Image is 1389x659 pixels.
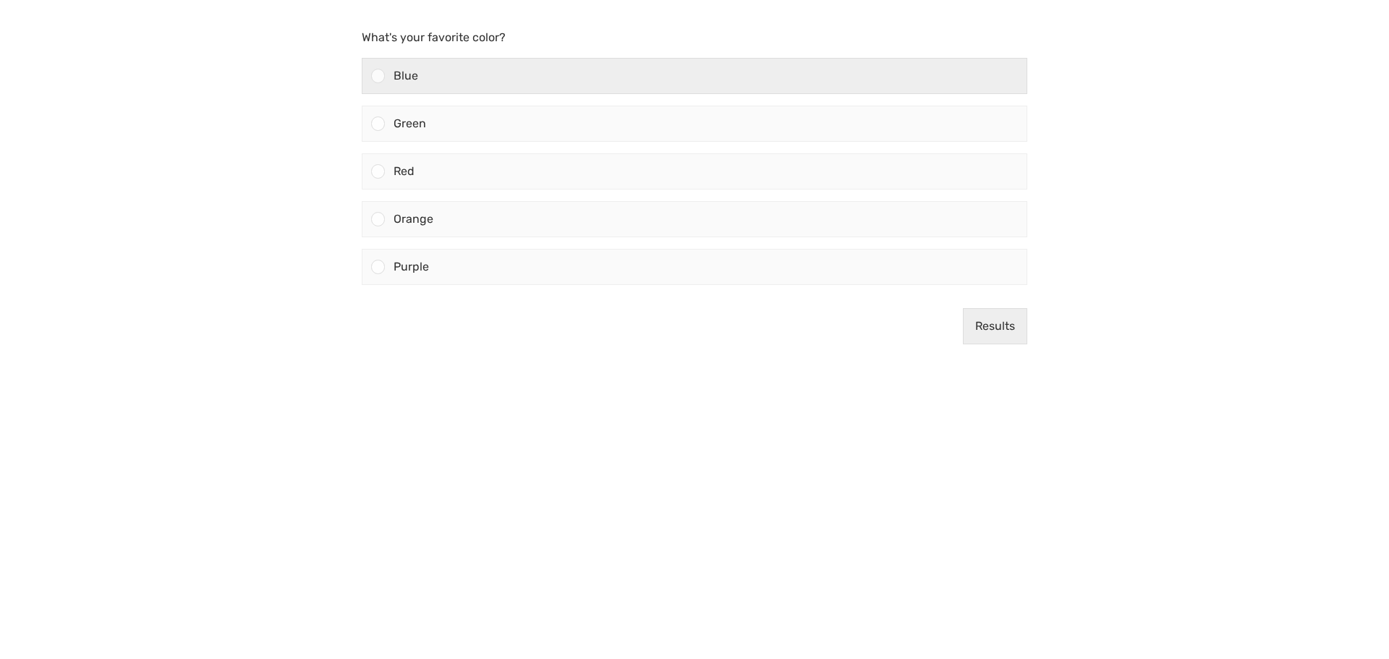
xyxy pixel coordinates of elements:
span: Red [394,164,415,178]
button: Results [963,308,1027,344]
span: Orange [394,212,433,226]
span: Blue [394,69,418,82]
span: Purple [394,260,429,273]
span: Green [394,116,426,130]
p: What's your favorite color? [362,29,1027,46]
